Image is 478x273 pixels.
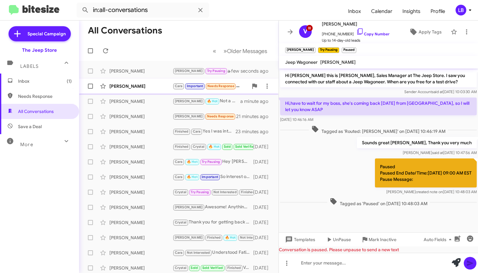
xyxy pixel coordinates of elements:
[209,145,219,149] span: 🔥 Hot
[356,32,389,36] a: Copy Number
[175,235,203,240] span: [PERSON_NAME]
[67,78,72,84] span: (1)
[175,145,189,149] span: Finished
[416,189,443,194] span: created note on
[209,45,271,57] nav: Page navigation example
[432,150,443,155] span: said at
[240,98,273,104] div: a minute ago
[173,158,253,165] div: Hey [PERSON_NAME], This is [PERSON_NAME] lefthand sales manager at the jeep store in [GEOGRAPHIC_...
[88,26,162,36] h1: All Conversations
[397,2,426,21] a: Insights
[173,173,253,181] div: So interest on this one is 6.94 percent, There is another bank that could potentially get you dow...
[343,2,366,21] a: Inbox
[456,5,466,15] div: LB
[187,84,203,88] span: Important
[284,234,315,245] span: Templates
[173,143,253,150] div: Perfect
[236,68,273,74] div: a few seconds ago
[109,265,173,271] div: [PERSON_NAME]
[224,47,227,55] span: »
[322,20,389,28] span: [PERSON_NAME]
[419,26,442,38] span: Apply Tags
[320,59,356,65] span: [PERSON_NAME]
[280,70,477,87] p: Hi [PERSON_NAME] this is [PERSON_NAME], Sales Manager at The Jeep Store. I saw you connected with...
[253,204,273,211] div: [DATE]
[18,78,72,84] span: Inbox
[109,113,173,120] div: [PERSON_NAME]
[207,69,225,73] span: Try Pausing
[327,198,430,207] span: Tagged as 'Paused' on [DATE] 10:48:03 AM
[202,160,220,164] span: Try Pausing
[209,45,220,57] button: Previous
[207,114,234,118] span: Needs Response
[279,246,478,253] div: Conversation is paused. Please unpause to send a new text
[175,84,183,88] span: Cara
[253,234,273,241] div: [DATE]
[402,26,448,38] button: Apply Tags
[403,150,477,155] span: [PERSON_NAME] [DATE] 10:47:56 AM
[432,89,443,94] span: said at
[202,175,218,179] span: Important
[175,220,187,224] span: Crystal
[253,189,273,195] div: [DATE]
[342,47,356,53] small: Paused
[28,31,66,37] span: Special Campaign
[225,235,236,240] span: 🔥 Hot
[18,93,72,99] span: Needs Response
[173,188,253,196] div: Liked “No problem. The numbers you have are good until the end of the month.”
[253,159,273,165] div: [DATE]
[187,175,198,179] span: 🔥 Hot
[240,235,263,240] span: Not Interested
[173,113,236,120] div: Any good deal in [DATE] launch edition?
[109,219,173,226] div: [PERSON_NAME]
[426,2,450,21] a: Profile
[175,69,203,73] span: [PERSON_NAME]
[193,129,201,134] span: Cara
[193,145,205,149] span: Crystal
[227,266,241,270] span: Finished
[175,114,203,118] span: [PERSON_NAME]
[356,234,401,245] button: Mark Inactive
[191,266,198,270] span: Sold
[220,45,271,57] button: Next
[303,27,308,37] span: V
[173,82,248,90] div: Yes
[20,142,33,147] span: More
[285,59,318,65] span: Jeep Wagoneer
[9,26,71,41] a: Special Campaign
[253,174,273,180] div: [DATE]
[175,99,203,103] span: [PERSON_NAME]
[109,159,173,165] div: [PERSON_NAME]
[253,219,273,226] div: [DATE]
[175,160,183,164] span: Cara
[213,190,237,194] span: Not Interested
[109,234,173,241] div: [PERSON_NAME]
[235,145,256,149] span: Sold Verified
[280,98,477,115] p: Hi,have to wait for my boss, she's coming back [DATE] from [GEOGRAPHIC_DATA], so I will let you k...
[279,234,320,245] button: Templates
[224,145,231,149] span: Sold
[175,175,183,179] span: Cara
[173,128,236,135] div: Yes I was interested in a gr Cherokee limited lease I have the same vehicle that is due back next...
[22,47,57,53] div: The Jeep Store
[386,189,477,194] span: [PERSON_NAME] [DATE] 10:48:03 AM
[253,265,273,271] div: [DATE]
[191,190,209,194] span: Try Pausing
[309,125,448,134] span: Tagged as 'Routed: [PERSON_NAME]' on [DATE] 10:46:19 AM
[173,98,240,105] div: Not a problem at all, You and I both. Happy to reach out [DATE] morning to see if we can set up a...
[236,113,273,120] div: 21 minutes ago
[280,117,313,122] span: [DATE] 10:46:16 AM
[253,144,273,150] div: [DATE]
[357,137,477,148] p: Sounds great [PERSON_NAME], Thank you very much
[241,190,255,194] span: Finished
[236,128,273,135] div: 23 minutes ago
[173,67,236,74] div: Sounds great [PERSON_NAME], Thank you very much
[366,2,397,21] a: Calendar
[333,234,351,245] span: UnPause
[450,5,471,15] button: LB
[173,264,253,271] div: Very welcome 👍
[320,234,356,245] button: UnPause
